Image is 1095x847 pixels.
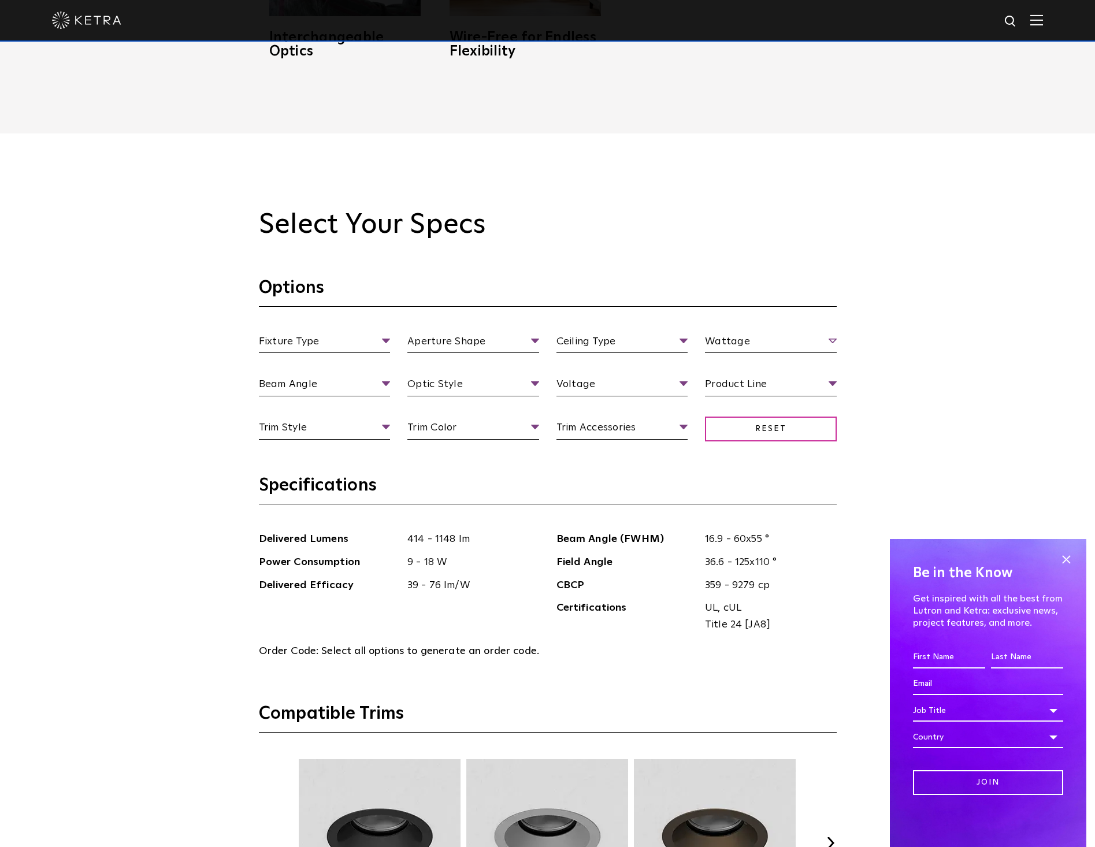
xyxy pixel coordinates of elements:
span: Certifications [556,600,697,633]
span: Trim Accessories [556,419,688,440]
span: Delivered Lumens [259,531,399,548]
p: Get inspired with all the best from Lutron and Ketra: exclusive news, project features, and more. [913,593,1063,629]
span: Title 24 [JA8] [705,616,828,633]
h3: Compatible Trims [259,703,837,733]
input: First Name [913,647,985,668]
span: Wattage [705,333,837,354]
h3: Wire-Free for Endless Flexibility [450,31,601,58]
span: Fixture Type [259,333,391,354]
h3: Interchangeable Optics [269,31,421,58]
span: Ceiling Type [556,333,688,354]
div: Job Title [913,700,1063,722]
input: Last Name [991,647,1063,668]
span: 36.6 - 125x110 ° [696,554,837,571]
h3: Options [259,277,837,307]
span: Trim Color [407,419,539,440]
span: Product Line [705,376,837,396]
span: UL, cUL [705,600,828,616]
input: Email [913,673,1063,695]
span: Aperture Shape [407,333,539,354]
span: Select all options to generate an order code. [321,646,539,656]
span: CBCP [556,577,697,594]
span: 16.9 - 60x55 ° [696,531,837,548]
div: Country [913,726,1063,748]
input: Join [913,770,1063,795]
span: Beam Angle [259,376,391,396]
span: Reset [705,417,837,441]
span: Beam Angle (FWHM) [556,531,697,548]
span: Power Consumption [259,554,399,571]
span: 359 - 9279 cp [696,577,837,594]
span: 9 - 18 W [399,554,539,571]
h3: Specifications [259,474,837,504]
span: 39 - 76 lm/W [399,577,539,594]
span: Optic Style [407,376,539,396]
img: ketra-logo-2019-white [52,12,121,29]
h2: Select Your Specs [259,209,837,242]
img: search icon [1004,14,1018,29]
span: Order Code: [259,646,319,656]
img: Hamburger%20Nav.svg [1030,14,1043,25]
h4: Be in the Know [913,562,1063,584]
span: 414 - 1148 lm [399,531,539,548]
span: Voltage [556,376,688,396]
span: Delivered Efficacy [259,577,399,594]
span: Trim Style [259,419,391,440]
span: Field Angle [556,554,697,571]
